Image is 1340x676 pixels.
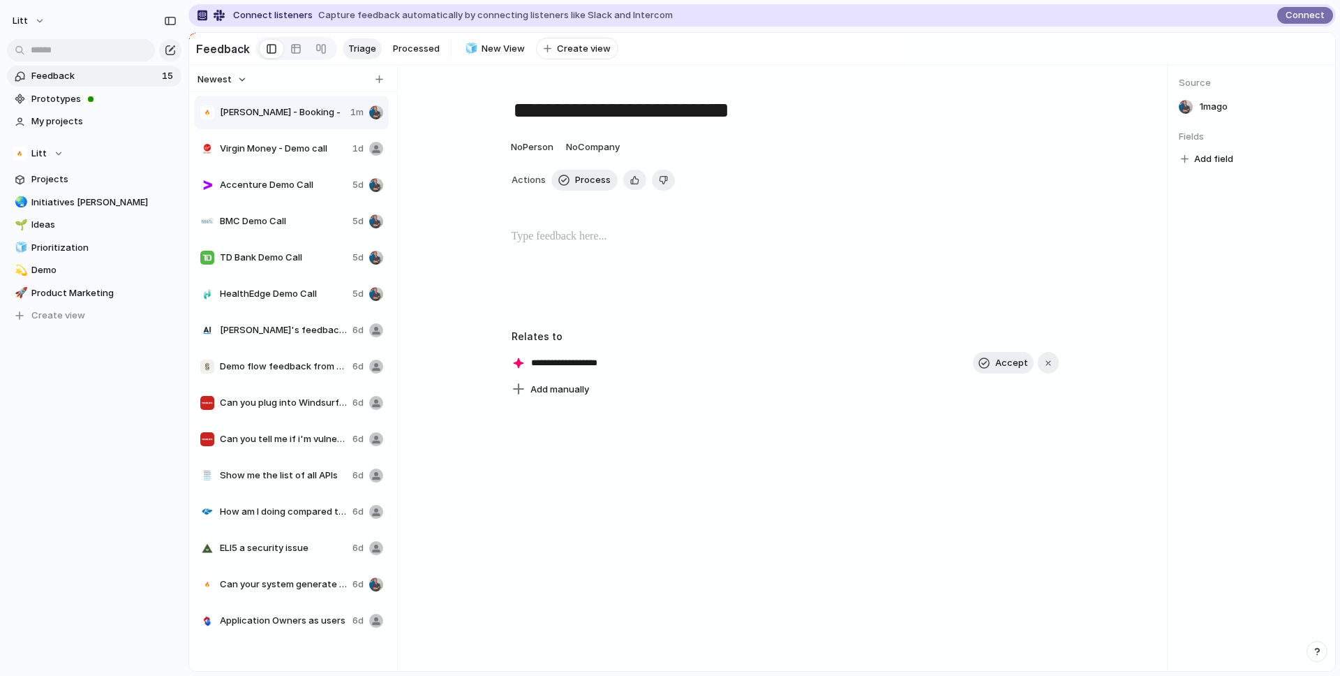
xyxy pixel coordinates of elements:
[195,71,249,89] button: Newest
[995,356,1028,370] span: Accept
[13,263,27,277] button: 💫
[1179,76,1324,90] span: Source
[1194,152,1233,166] span: Add field
[511,141,553,152] span: No Person
[1200,100,1228,114] span: 1m ago
[566,141,620,152] span: No Company
[7,89,181,110] a: Prototypes
[198,73,232,87] span: Newest
[352,360,364,374] span: 6d
[162,69,176,83] span: 15
[220,614,347,628] span: Application Owners as users
[387,38,445,59] a: Processed
[220,251,347,265] span: TD Bank Demo Call
[31,241,177,255] span: Prioritization
[575,173,611,187] span: Process
[7,305,181,326] button: Create view
[318,8,673,22] span: Capture feedback automatically by connecting listeners like Slack and Intercom
[352,287,364,301] span: 5d
[348,42,376,56] span: Triage
[463,42,477,56] button: 🧊
[220,432,347,446] span: Can you tell me if i'm vulnerable to CVE-123 that is in the news?
[7,111,181,132] a: My projects
[482,42,525,56] span: New View
[6,10,52,32] button: Litt
[1277,7,1333,24] button: Connect
[31,69,158,83] span: Feedback
[15,285,24,301] div: 🚀
[7,192,181,213] a: 🌏Initiatives [PERSON_NAME]
[31,92,177,106] span: Prototypes
[652,170,675,191] button: Delete
[31,309,85,323] span: Create view
[31,115,177,128] span: My projects
[13,14,28,28] span: Litt
[220,505,347,519] span: How am I doing compared to my industry?
[557,42,611,56] span: Create view
[465,41,475,57] div: 🧊
[352,142,364,156] span: 1d
[352,541,364,555] span: 6d
[1286,8,1325,22] span: Connect
[220,360,347,374] span: Demo flow feedback from Gili
[352,578,364,591] span: 6d
[220,541,347,555] span: ELI5 a security issue
[220,105,345,119] span: [PERSON_NAME] - Booking -
[7,237,181,258] a: 🧊Prioritization
[31,196,177,210] span: Initiatives [PERSON_NAME]
[352,505,364,519] span: 6d
[507,136,557,159] button: NoPerson
[233,8,313,22] span: Connect listeners
[196,41,250,57] h2: Feedback
[31,286,177,300] span: Product Marketing
[1179,150,1235,168] button: Add field
[31,263,177,277] span: Demo
[220,578,347,591] span: Can your system generate exploits to CVEs without pocs?
[7,214,181,235] a: 🌱Ideas
[352,214,364,228] span: 5d
[512,329,1059,344] h3: Relates to
[1179,130,1324,144] span: Fields
[15,194,24,210] div: 🌏
[7,260,181,281] a: 💫Demo
[13,196,27,210] button: 🌏
[15,263,24,279] div: 💫
[393,42,440,56] span: Processed
[563,136,623,159] button: NoCompany
[350,105,364,119] span: 1m
[220,214,347,228] span: BMC Demo Call
[530,383,589,397] span: Add manually
[7,169,181,190] a: Projects
[220,287,347,301] span: HealthEdge Demo Call
[512,173,546,187] span: Actions
[7,66,181,87] a: Feedback15
[13,286,27,300] button: 🚀
[220,396,347,410] span: Can you plug into Windsurf/Cursor as an MCP?
[973,352,1034,374] button: Accept
[343,38,382,59] a: Triage
[220,469,347,483] span: Show me the list of all APIs
[551,170,618,191] button: Process
[220,178,347,192] span: Accenture Demo Call
[352,396,364,410] span: 6d
[536,38,618,60] button: Create view
[7,283,181,304] a: 🚀Product Marketing
[13,218,27,232] button: 🌱
[220,142,347,156] span: Virgin Money - Demo call
[507,380,595,399] button: Add manually
[31,172,177,186] span: Projects
[457,38,530,59] a: 🧊New View
[220,323,347,337] span: [PERSON_NAME]'s feedback on demo
[352,251,364,265] span: 5d
[31,218,177,232] span: Ideas
[352,432,364,446] span: 6d
[352,178,364,192] span: 5d
[15,240,24,256] div: 🧊
[13,241,27,255] button: 🧊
